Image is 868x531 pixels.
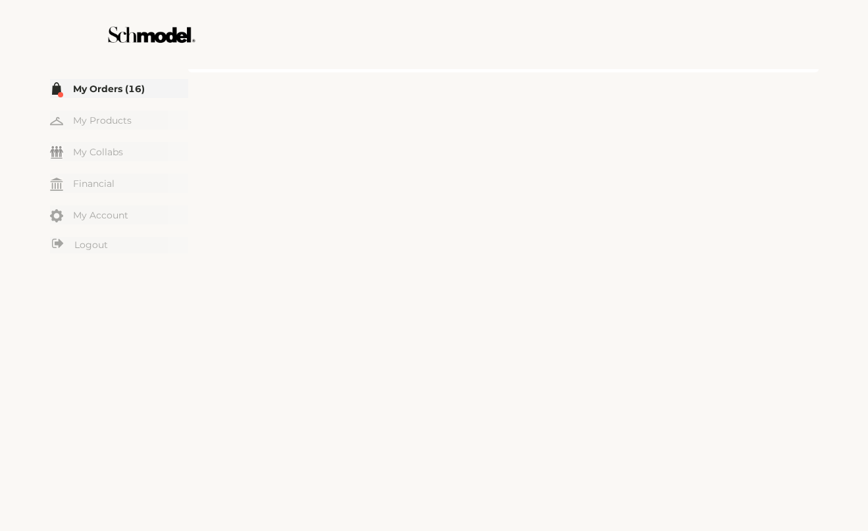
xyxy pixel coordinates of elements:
a: My Orders (16) [50,79,188,98]
img: my-friends.svg [50,146,63,159]
a: My Account [50,205,188,224]
img: my-hanger.svg [50,114,63,128]
a: Financial [50,174,188,193]
img: my-financial.svg [50,178,63,191]
img: my-account.svg [50,209,63,222]
div: Menu [50,79,188,255]
a: My Collabs [50,142,188,161]
a: Logout [50,237,188,253]
a: My Products [50,111,188,130]
img: my-order.svg [50,82,63,95]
